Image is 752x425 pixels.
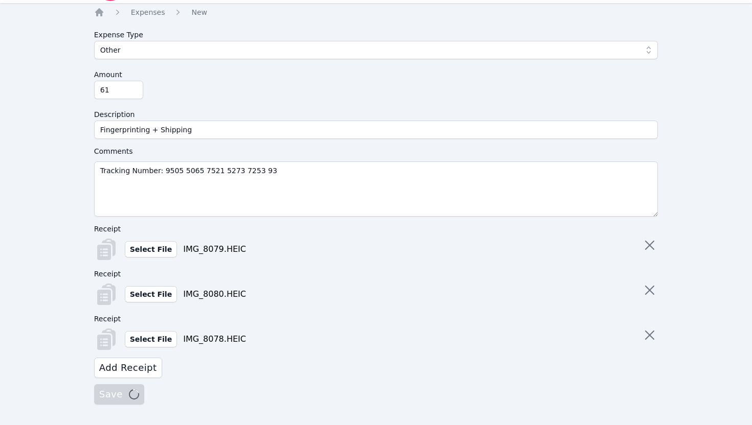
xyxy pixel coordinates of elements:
nav: Breadcrumb [94,7,658,17]
button: Add Receipt [94,358,162,378]
textarea: Tracking Number: 9505 5065 7521 5273 7253 93 [94,161,658,217]
label: Select File [125,241,177,257]
label: Receipt [94,223,246,235]
span: Expenses [131,8,165,16]
button: Save [94,384,144,405]
span: Other [100,44,121,56]
label: Select File [125,331,177,347]
label: Expense Type [94,26,658,41]
label: Receipt [94,268,246,280]
label: Receipt [94,313,246,325]
a: New [191,7,207,17]
span: Add Receipt [99,361,157,375]
span: IMG_8078.HEIC [183,333,246,345]
span: Save [99,387,139,402]
label: Amount [94,65,658,81]
label: Select File [125,286,177,302]
label: Description [94,105,658,121]
label: Comments [94,145,658,157]
span: IMG_8079.HEIC [183,243,246,255]
span: IMG_8080.HEIC [183,288,246,300]
button: Other [94,41,658,59]
span: New [191,8,207,16]
a: Expenses [131,7,165,17]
